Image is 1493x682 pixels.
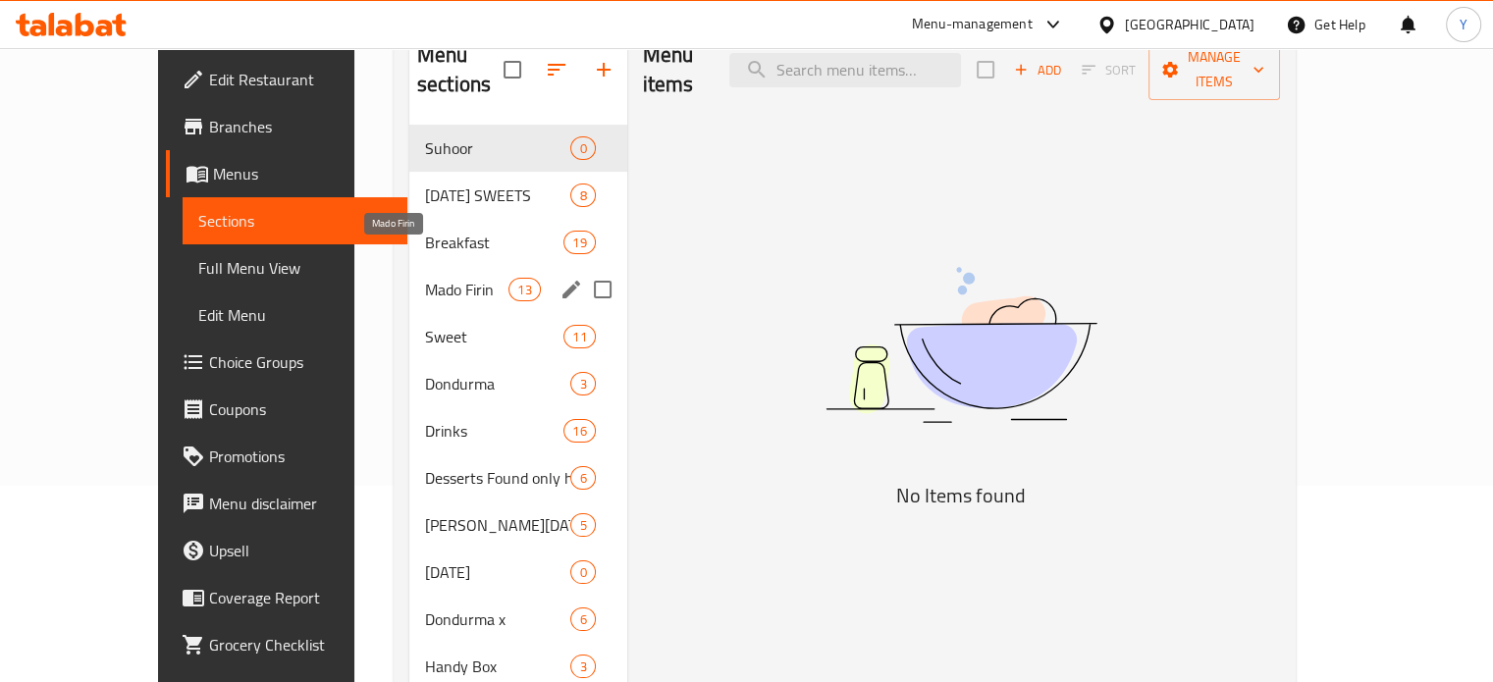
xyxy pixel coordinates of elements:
[571,563,594,582] span: 0
[570,372,595,395] div: items
[571,516,594,535] span: 5
[409,360,627,407] div: Dondurma3
[166,56,407,103] a: Edit Restaurant
[209,539,392,562] span: Upsell
[409,219,627,266] div: Breakfast19
[425,513,571,537] span: [PERSON_NAME][DATE]
[198,209,392,233] span: Sections
[425,466,571,490] span: Desserts Found only here
[183,291,407,339] a: Edit Menu
[570,466,595,490] div: items
[425,560,571,584] span: [DATE]
[580,46,627,93] button: Add section
[409,596,627,643] div: Dondurma x6
[570,560,595,584] div: items
[409,549,627,596] div: [DATE]0
[563,325,595,348] div: items
[425,136,571,160] span: Suhoor
[409,172,627,219] div: [DATE] SWEETS8
[570,607,595,631] div: items
[213,162,392,185] span: Menus
[198,303,392,327] span: Edit Menu
[198,256,392,280] span: Full Menu View
[425,372,571,395] span: Dondurma
[425,560,571,584] div: Mother's Day
[425,278,508,301] span: Mado Firin
[166,433,407,480] a: Promotions
[409,501,627,549] div: [PERSON_NAME][DATE]5
[425,325,563,348] span: Sweet
[209,68,392,91] span: Edit Restaurant
[571,375,594,393] span: 3
[571,469,594,488] span: 6
[409,125,627,172] div: Suhoor0
[564,234,594,252] span: 19
[209,350,392,374] span: Choice Groups
[716,480,1206,511] h5: No Items found
[209,445,392,468] span: Promotions
[425,607,571,631] span: Dondurma x
[209,115,392,138] span: Branches
[209,586,392,609] span: Coverage Report
[166,150,407,197] a: Menus
[166,386,407,433] a: Coupons
[492,49,533,90] span: Select all sections
[533,46,580,93] span: Sort sections
[425,184,571,207] span: [DATE] SWEETS
[563,419,595,443] div: items
[183,244,407,291] a: Full Menu View
[1148,39,1280,100] button: Manage items
[1006,55,1069,85] span: Add item
[425,184,571,207] div: RAMADAN SWEETS
[166,339,407,386] a: Choice Groups
[1164,45,1264,94] span: Manage items
[166,527,407,574] a: Upsell
[425,655,571,678] span: Handy Box
[571,139,594,158] span: 0
[166,480,407,527] a: Menu disclaimer
[570,136,595,160] div: items
[183,197,407,244] a: Sections
[571,186,594,205] span: 8
[409,454,627,501] div: Desserts Found only here6
[409,266,627,313] div: Mado Firin13edit
[571,610,594,629] span: 6
[417,40,504,99] h2: Menu sections
[570,184,595,207] div: items
[166,621,407,668] a: Grocery Checklist
[1069,55,1148,85] span: Select section first
[166,574,407,621] a: Coverage Report
[409,313,627,360] div: Sweet11
[563,231,595,254] div: items
[1006,55,1069,85] button: Add
[564,422,594,441] span: 16
[564,328,594,346] span: 11
[570,513,595,537] div: items
[912,13,1033,36] div: Menu-management
[643,40,706,99] h2: Menu items
[729,53,961,87] input: search
[209,633,392,656] span: Grocery Checklist
[209,492,392,515] span: Menu disclaimer
[508,278,540,301] div: items
[425,419,563,443] span: Drinks
[557,275,586,304] button: edit
[425,231,563,254] span: Breakfast
[166,103,407,150] a: Branches
[409,407,627,454] div: Drinks16
[509,281,539,299] span: 13
[1460,14,1467,35] span: Y
[570,655,595,678] div: items
[1011,59,1064,81] span: Add
[425,513,571,537] div: Mado Ramadan
[209,397,392,421] span: Coupons
[1125,14,1254,35] div: [GEOGRAPHIC_DATA]
[571,657,594,676] span: 3
[716,215,1206,475] img: dish.svg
